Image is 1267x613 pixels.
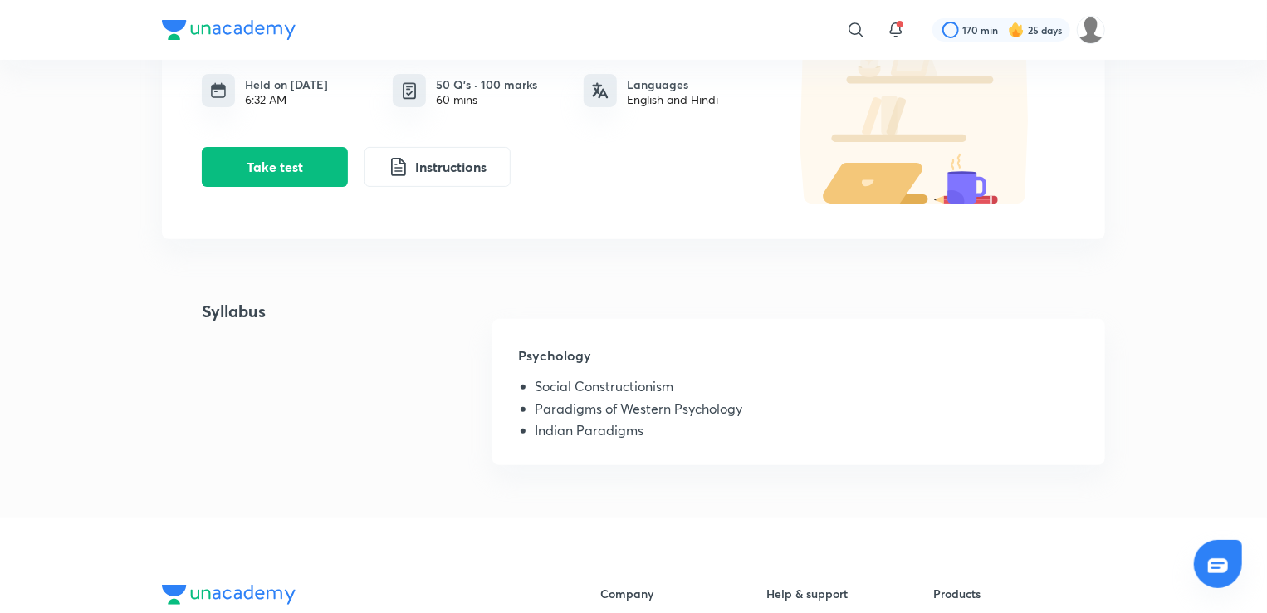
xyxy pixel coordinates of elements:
img: instruction [389,157,408,177]
h6: Languages [627,76,718,93]
li: Indian Paradigms [536,423,1079,444]
h6: Held on [DATE] [245,76,328,93]
h6: Products [933,585,1100,602]
h6: 50 Q’s · 100 marks [436,76,537,93]
li: Social Constructionism [536,379,1079,400]
h4: Syllabus [162,299,266,484]
li: Paradigms of Western Psychology [536,401,1079,423]
img: streak [1008,22,1025,38]
div: 60 mins [436,93,537,106]
a: Company Logo [162,585,547,609]
div: 6:32 AM [245,93,328,106]
h5: Psychology [519,346,1079,379]
button: Take test [202,147,348,187]
img: Atia khan [1077,16,1105,44]
div: English and Hindi [627,93,718,106]
img: Company Logo [162,585,296,605]
img: Company Logo [162,20,296,40]
img: timing [210,82,227,99]
h6: Company [600,585,767,602]
button: Instructions [364,147,511,187]
img: quiz info [399,81,420,101]
img: languages [592,82,609,99]
h6: Help & support [767,585,934,602]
